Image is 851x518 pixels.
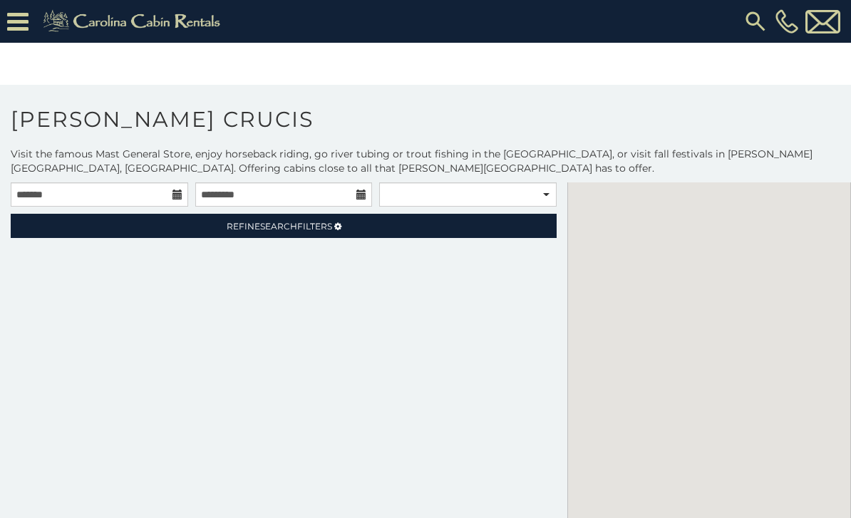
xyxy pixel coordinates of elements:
[743,9,768,34] img: search-regular.svg
[772,9,802,33] a: [PHONE_NUMBER]
[36,7,232,36] img: Khaki-logo.png
[11,214,557,238] a: RefineSearchFilters
[260,221,297,232] span: Search
[227,221,332,232] span: Refine Filters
